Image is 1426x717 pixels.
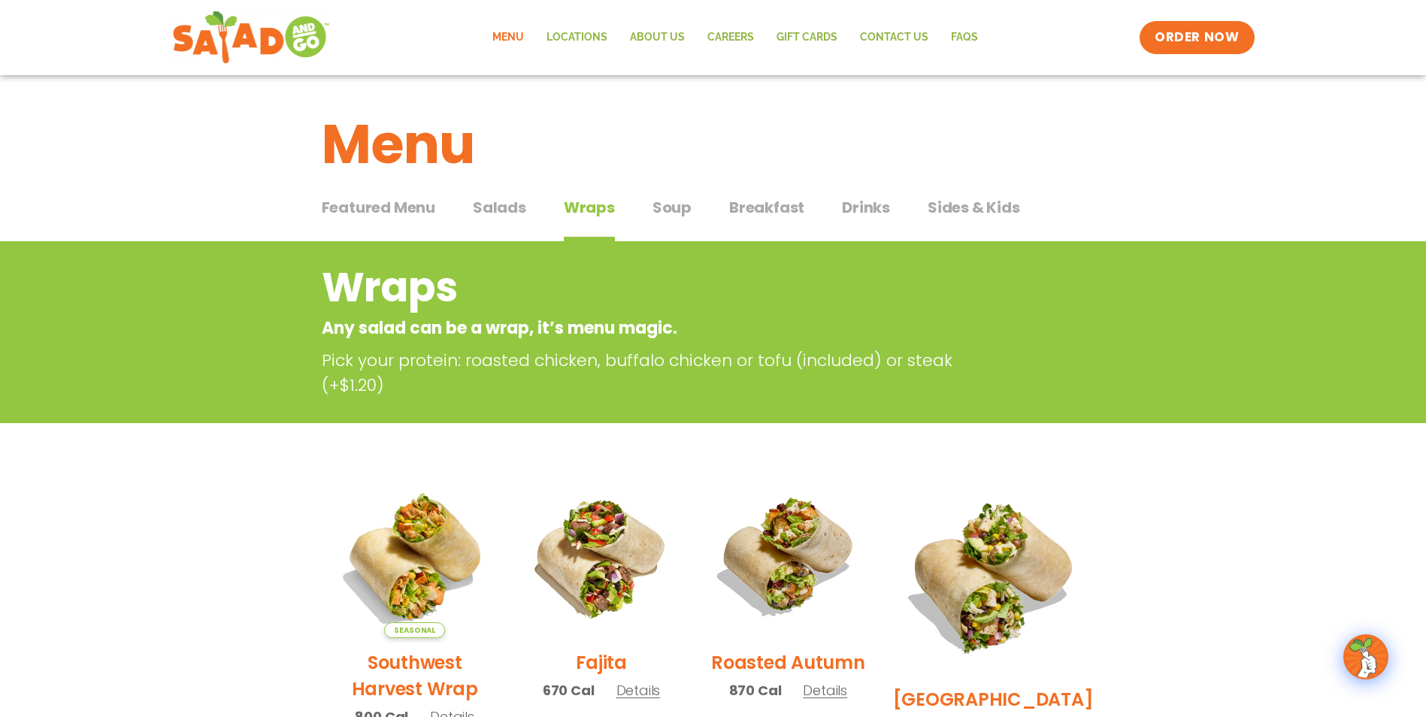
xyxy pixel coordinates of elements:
[765,20,849,55] a: GIFT CARDS
[322,316,984,340] p: Any salad can be a wrap, it’s menu magic.
[616,681,661,700] span: Details
[729,196,804,219] span: Breakfast
[333,474,497,638] img: Product photo for Southwest Harvest Wrap
[535,20,619,55] a: Locations
[1345,636,1387,678] img: wpChatIcon
[322,196,435,219] span: Featured Menu
[481,20,989,55] nav: Menu
[473,196,526,219] span: Salads
[706,474,870,638] img: Product photo for Roasted Autumn Wrap
[696,20,765,55] a: Careers
[652,196,692,219] span: Soup
[543,680,595,700] span: 670 Cal
[322,257,984,318] h2: Wraps
[322,191,1105,242] div: Tabbed content
[940,20,989,55] a: FAQs
[928,196,1020,219] span: Sides & Kids
[1155,29,1239,47] span: ORDER NOW
[333,649,497,702] h2: Southwest Harvest Wrap
[803,681,847,700] span: Details
[564,196,615,219] span: Wraps
[519,474,683,638] img: Product photo for Fajita Wrap
[893,686,1094,712] h2: [GEOGRAPHIC_DATA]
[384,622,445,638] span: Seasonal
[322,348,991,398] p: Pick your protein: roasted chicken, buffalo chicken or tofu (included) or steak (+$1.20)
[1140,21,1254,54] a: ORDER NOW
[576,649,627,676] h2: Fajita
[172,8,331,68] img: new-SAG-logo-768×292
[619,20,696,55] a: About Us
[322,104,1105,185] h1: Menu
[893,474,1094,675] img: Product photo for BBQ Ranch Wrap
[711,649,865,676] h2: Roasted Autumn
[842,196,890,219] span: Drinks
[481,20,535,55] a: Menu
[729,680,782,700] span: 870 Cal
[849,20,940,55] a: Contact Us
